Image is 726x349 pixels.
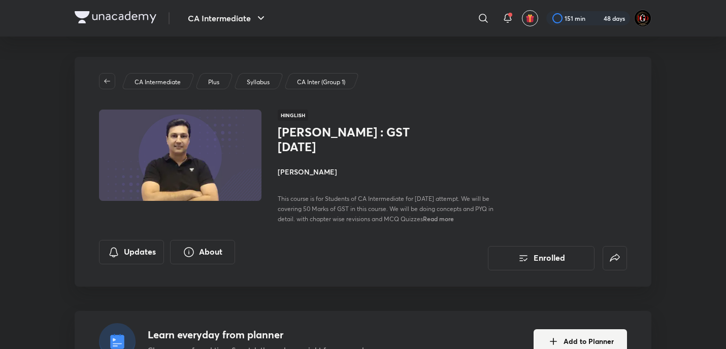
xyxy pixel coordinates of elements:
[75,11,156,26] a: Company Logo
[278,166,505,177] h4: [PERSON_NAME]
[247,78,270,87] p: Syllabus
[634,10,651,27] img: DGD°MrBEAN
[295,78,347,87] a: CA Inter (Group 1)
[133,78,183,87] a: CA Intermediate
[75,11,156,23] img: Company Logo
[297,78,345,87] p: CA Inter (Group 1)
[525,14,535,23] img: avatar
[278,195,493,223] span: This course is for Students of CA Intermediate for [DATE] attempt. We will be covering 50 Marks o...
[278,125,444,154] h1: [PERSON_NAME] : GST [DATE]
[522,10,538,26] button: avatar
[423,215,454,223] span: Read more
[603,246,627,270] button: false
[208,78,219,87] p: Plus
[278,110,308,121] span: Hinglish
[148,327,383,342] h4: Learn everyday from planner
[245,78,272,87] a: Syllabus
[591,13,602,23] img: streak
[488,246,595,270] button: Enrolled
[182,8,273,28] button: CA Intermediate
[97,109,263,202] img: Thumbnail
[99,240,164,264] button: Updates
[170,240,235,264] button: About
[207,78,221,87] a: Plus
[135,78,181,87] p: CA Intermediate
